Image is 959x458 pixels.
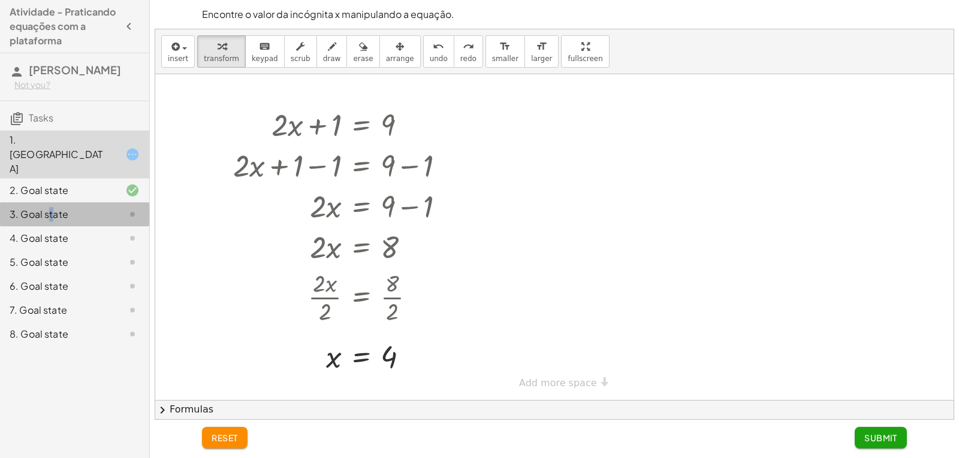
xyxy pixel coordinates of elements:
[492,54,518,63] span: smaller
[346,35,379,68] button: erase
[29,63,121,77] span: [PERSON_NAME]
[125,255,140,269] i: Task not started.
[10,207,106,222] div: 3. Goal state
[485,35,525,68] button: format_sizesmaller
[353,54,373,63] span: erase
[125,183,140,198] i: Task finished and correct.
[460,54,477,63] span: redo
[212,432,238,443] span: reset
[864,432,897,443] span: Submit
[430,54,448,63] span: undo
[531,54,552,63] span: larger
[499,40,511,54] i: format_size
[197,35,246,68] button: transform
[125,207,140,222] i: Task not started.
[155,403,170,417] span: chevron_right
[202,427,248,448] button: reset
[463,40,474,54] i: redo
[10,231,106,245] div: 4. Goal state
[29,111,53,124] span: Tasks
[125,303,140,317] i: Task not started.
[10,133,106,176] div: 1. [GEOGRAPHIC_DATA]
[423,35,454,68] button: undoundo
[568,54,602,63] span: fullscreen
[10,279,106,293] div: 6. Goal state
[125,231,140,245] i: Task not started.
[291,54,310,63] span: scrub
[10,5,118,48] h4: Atividade - Praticando equações com a plataforma
[855,427,907,448] button: Submit
[202,7,907,22] p: Encontre o valor da incógnita x manipulando a equação.
[561,35,609,68] button: fullscreen
[168,54,188,63] span: insert
[379,35,421,68] button: arrange
[125,279,140,293] i: Task not started.
[252,54,278,63] span: keypad
[245,35,285,68] button: keyboardkeypad
[10,327,106,341] div: 8. Goal state
[386,54,414,63] span: arrange
[155,400,954,419] button: chevron_rightFormulas
[454,35,483,68] button: redoredo
[10,255,106,269] div: 5. Goal state
[524,35,559,68] button: format_sizelarger
[14,79,140,91] div: Not you?
[10,303,106,317] div: 7. Goal state
[125,147,140,162] i: Task started.
[536,40,547,54] i: format_size
[519,377,597,389] span: Add more space
[10,183,106,198] div: 2. Goal state
[323,54,341,63] span: draw
[433,40,444,54] i: undo
[204,54,239,63] span: transform
[125,327,140,341] i: Task not started.
[284,35,317,68] button: scrub
[259,40,270,54] i: keyboard
[316,35,348,68] button: draw
[161,35,195,68] button: insert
